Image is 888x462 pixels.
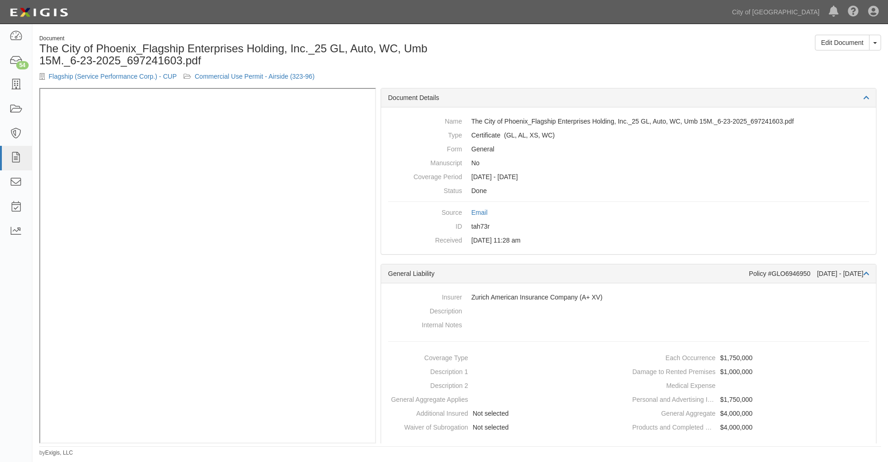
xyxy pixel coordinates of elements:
[632,406,715,418] dt: General Aggregate
[388,184,462,195] dt: Status
[388,304,462,316] dt: Description
[632,365,872,379] dd: $1,000,000
[388,318,462,330] dt: Internal Notes
[388,290,869,304] dd: Zurich American Insurance Company (A+ XV)
[388,233,869,247] dd: [DATE] 11:28 am
[16,61,29,69] div: 54
[471,209,487,216] a: Email
[7,4,71,21] img: logo-5460c22ac91f19d4615b14bd174203de0afe785f0fc80cf4dbbc73dc1793850b.png
[39,43,453,67] h1: The City of Phoenix_Flagship Enterprises Holding, Inc._25 GL, Auto, WC, Umb 15M._6-23-2025_697241...
[632,351,715,362] dt: Each Occurrence
[388,170,462,181] dt: Coverage Period
[815,35,869,50] a: Edit Document
[388,114,462,126] dt: Name
[632,393,715,404] dt: Personal and Advertising Injury
[632,351,872,365] dd: $1,750,000
[45,450,73,456] a: Exigis, LLC
[385,420,468,432] dt: Waiver of Subrogation
[388,114,869,128] dd: The City of Phoenix_Flagship Enterprises Holding, Inc._25 GL, Auto, WC, Umb 15M._6-23-2025_697241...
[388,156,869,170] dd: No
[388,128,869,142] dd: General Liability Auto Liability Excess/Umbrella Liability Workers Compensation/Employers Liability
[39,449,73,457] small: by
[385,379,468,390] dt: Description 2
[388,290,462,302] dt: Insurer
[632,420,715,432] dt: Products and Completed Operations
[381,88,876,107] div: Document Details
[39,35,453,43] div: Document
[632,420,872,434] dd: $4,000,000
[728,3,824,21] a: City of [GEOGRAPHIC_DATA]
[632,365,715,376] dt: Damage to Rented Premises
[632,393,872,406] dd: $1,750,000
[385,420,625,434] dd: Not selected
[388,170,869,184] dd: [DATE] - [DATE]
[388,156,462,168] dt: Manuscript
[749,269,869,278] div: Policy #GLO6946950 [DATE] - [DATE]
[388,219,462,231] dt: ID
[388,142,462,154] dt: Form
[385,406,625,420] dd: Not selected
[388,128,462,140] dt: Type
[388,233,462,245] dt: Received
[632,379,715,390] dt: Medical Expense
[195,73,314,80] a: Commercial Use Permit - Airside (323-96)
[385,351,468,362] dt: Coverage Type
[388,206,462,217] dt: Source
[848,6,859,18] i: Help Center - Complianz
[388,219,869,233] dd: tah73r
[388,184,869,198] dd: Done
[632,406,872,420] dd: $4,000,000
[385,365,468,376] dt: Description 1
[385,393,468,404] dt: General Aggregate Applies
[388,142,869,156] dd: General
[388,269,749,278] div: General Liability
[385,406,468,418] dt: Additional Insured
[49,73,177,80] a: Flagship (Service Performance Corp.) - CUP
